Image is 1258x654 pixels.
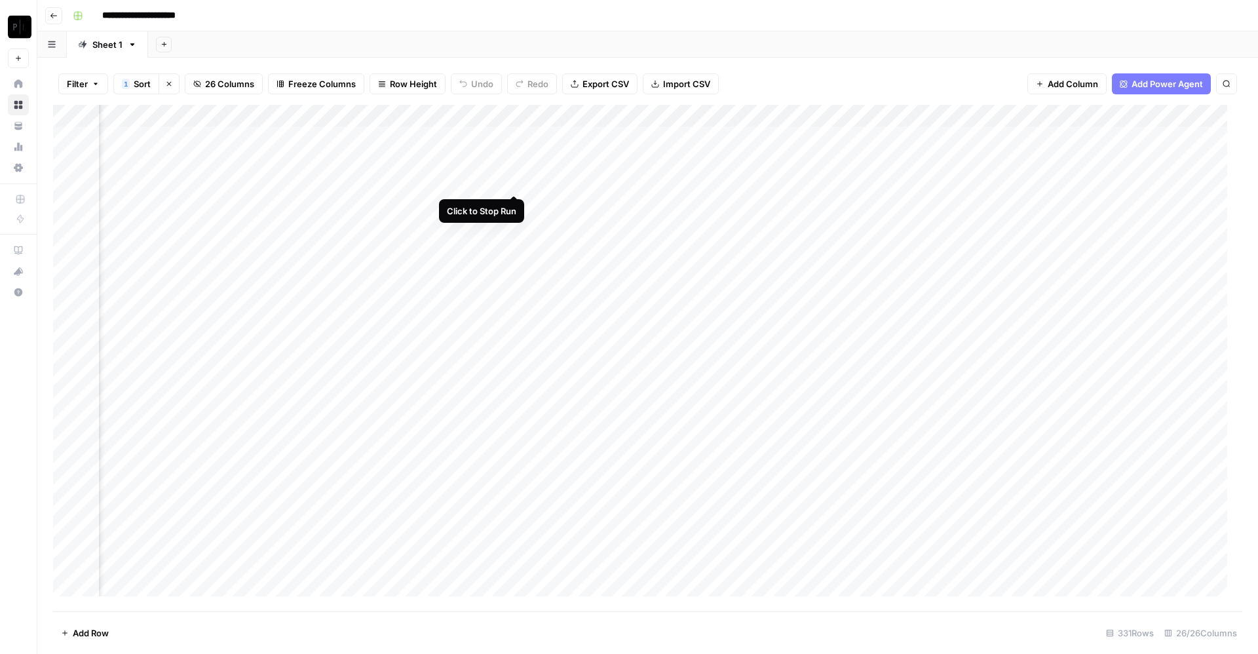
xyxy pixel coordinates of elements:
[1101,623,1159,644] div: 331 Rows
[9,261,28,281] div: What's new?
[527,77,548,90] span: Redo
[8,261,29,282] button: What's new?
[8,10,29,43] button: Workspace: Paragon Intel - Bill / Ty / Colby R&D
[370,73,446,94] button: Row Height
[643,73,719,94] button: Import CSV
[122,79,130,89] div: 1
[451,73,502,94] button: Undo
[8,115,29,136] a: Your Data
[8,15,31,39] img: Paragon Intel - Bill / Ty / Colby R&D Logo
[1159,623,1242,644] div: 26/26 Columns
[67,77,88,90] span: Filter
[113,73,159,94] button: 1Sort
[92,38,123,51] div: Sheet 1
[73,626,109,640] span: Add Row
[58,73,108,94] button: Filter
[8,157,29,178] a: Settings
[288,77,356,90] span: Freeze Columns
[268,73,364,94] button: Freeze Columns
[8,94,29,115] a: Browse
[205,77,254,90] span: 26 Columns
[663,77,710,90] span: Import CSV
[1048,77,1098,90] span: Add Column
[8,240,29,261] a: AirOps Academy
[8,73,29,94] a: Home
[1112,73,1211,94] button: Add Power Agent
[124,79,128,89] span: 1
[1132,77,1203,90] span: Add Power Agent
[185,73,263,94] button: 26 Columns
[8,136,29,157] a: Usage
[507,73,557,94] button: Redo
[471,77,493,90] span: Undo
[8,282,29,303] button: Help + Support
[53,623,117,644] button: Add Row
[582,77,629,90] span: Export CSV
[562,73,638,94] button: Export CSV
[134,77,151,90] span: Sort
[67,31,148,58] a: Sheet 1
[1027,73,1107,94] button: Add Column
[447,204,516,218] div: Click to Stop Run
[390,77,437,90] span: Row Height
